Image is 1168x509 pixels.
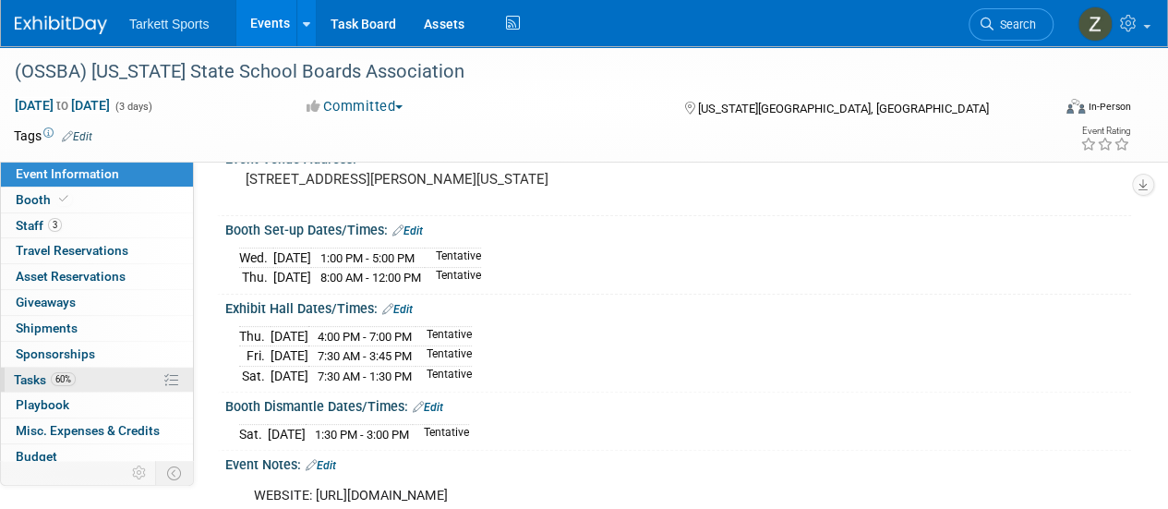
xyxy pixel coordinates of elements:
[62,130,92,143] a: Edit
[156,461,194,485] td: Toggle Event Tabs
[114,101,152,113] span: (3 days)
[1,238,193,263] a: Travel Reservations
[315,428,409,442] span: 1:30 PM - 3:00 PM
[16,166,119,181] span: Event Information
[16,295,76,309] span: Giveaways
[239,366,271,385] td: Sat.
[320,251,415,265] span: 1:00 PM - 5:00 PM
[225,216,1131,240] div: Booth Set-up Dates/Times:
[239,268,273,287] td: Thu.
[225,451,1131,475] div: Event Notes:
[239,326,271,346] td: Thu.
[425,268,481,287] td: Tentative
[51,372,76,386] span: 60%
[14,97,111,114] span: [DATE] [DATE]
[382,303,413,316] a: Edit
[968,96,1131,124] div: Event Format
[14,127,92,145] td: Tags
[129,17,209,31] span: Tarkett Sports
[1,368,193,393] a: Tasks60%
[59,194,68,204] i: Booth reservation complete
[271,326,308,346] td: [DATE]
[16,321,78,335] span: Shipments
[8,55,1036,89] div: (OSSBA) [US_STATE] State School Boards Association
[1,418,193,443] a: Misc. Expenses & Credits
[318,370,412,383] span: 7:30 AM - 1:30 PM
[268,424,306,443] td: [DATE]
[246,171,583,188] pre: [STREET_ADDRESS][PERSON_NAME][US_STATE]
[1078,6,1113,42] img: Zak Sigler
[320,271,421,285] span: 8:00 AM - 12:00 PM
[239,248,273,268] td: Wed.
[1088,100,1131,114] div: In-Person
[1,290,193,315] a: Giveaways
[413,424,469,443] td: Tentative
[413,401,443,414] a: Edit
[239,424,268,443] td: Sat.
[16,243,128,258] span: Travel Reservations
[1,393,193,418] a: Playbook
[225,393,1131,417] div: Booth Dismantle Dates/Times:
[1,162,193,187] a: Event Information
[1066,99,1085,114] img: Format-Inperson.png
[271,346,308,367] td: [DATE]
[16,346,95,361] span: Sponsorships
[16,218,62,233] span: Staff
[300,97,410,116] button: Committed
[273,268,311,287] td: [DATE]
[1,213,193,238] a: Staff3
[48,218,62,232] span: 3
[969,8,1054,41] a: Search
[1,264,193,289] a: Asset Reservations
[15,16,107,34] img: ExhibitDay
[318,349,412,363] span: 7:30 AM - 3:45 PM
[1,444,193,469] a: Budget
[16,397,69,412] span: Playbook
[1,342,193,367] a: Sponsorships
[306,459,336,472] a: Edit
[993,18,1036,31] span: Search
[1,188,193,212] a: Booth
[415,366,472,385] td: Tentative
[16,192,72,207] span: Booth
[415,346,472,367] td: Tentative
[54,98,71,113] span: to
[225,295,1131,319] div: Exhibit Hall Dates/Times:
[16,269,126,284] span: Asset Reservations
[273,248,311,268] td: [DATE]
[415,326,472,346] td: Tentative
[271,366,308,385] td: [DATE]
[425,248,481,268] td: Tentative
[1080,127,1130,136] div: Event Rating
[392,224,423,237] a: Edit
[124,461,156,485] td: Personalize Event Tab Strip
[16,449,57,464] span: Budget
[16,423,160,438] span: Misc. Expenses & Credits
[14,372,76,387] span: Tasks
[318,330,412,344] span: 4:00 PM - 7:00 PM
[1,316,193,341] a: Shipments
[697,102,988,115] span: [US_STATE][GEOGRAPHIC_DATA], [GEOGRAPHIC_DATA]
[239,346,271,367] td: Fri.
